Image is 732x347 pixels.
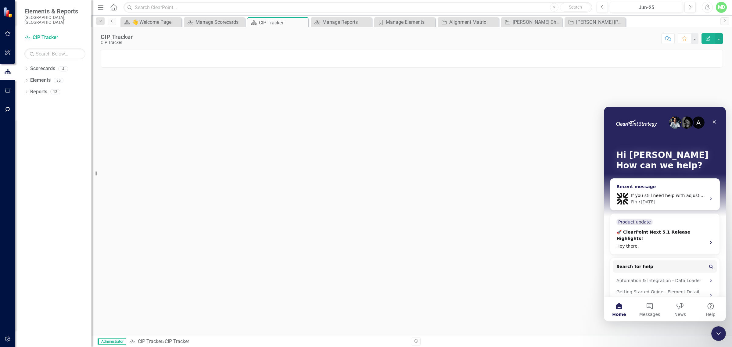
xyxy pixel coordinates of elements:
span: News [70,206,82,210]
div: Alignment Matrix [449,18,497,26]
span: Search [569,5,582,9]
div: • [DATE] [34,92,52,98]
input: Search ClearPoint... [124,2,592,13]
img: ClearPoint Strategy [3,7,14,17]
a: Manage Reports [312,18,370,26]
button: Messages [30,190,61,215]
button: Search [560,3,590,12]
a: CIP Tracker [138,338,162,344]
span: If you still need help with adjusting the currency display in your custom field, I’m here to assi... [27,86,446,91]
div: » [129,338,407,345]
div: Getting Started Guide - Element Detail Pages [13,182,102,195]
button: Jun-25 [610,2,683,13]
div: CIP Tracker [165,338,189,344]
div: Fin [27,92,33,98]
div: Hey there, [13,136,99,143]
div: CIP Tracker [101,40,133,45]
div: Automation & Integration - Data Loader [13,171,102,177]
div: 13 [50,89,60,95]
div: 👋 Welcome Page [132,18,180,26]
div: Getting Started Guide - Element Detail Pages [9,180,113,197]
div: Manage Reports [322,18,370,26]
span: Administrator [98,338,126,345]
div: 4 [58,66,68,71]
div: CIP Tracker [259,19,307,27]
a: [PERSON_NAME] Chart [503,18,561,26]
div: Close [105,10,116,21]
span: Messages [35,206,56,210]
iframe: Intercom live chat [711,326,726,341]
button: MD [716,2,727,13]
button: Search for help [9,154,113,166]
a: Elements [30,77,51,84]
button: Help [91,190,122,215]
div: Automation & Integration - Data Loader [9,168,113,180]
a: Reports [30,88,47,95]
a: [PERSON_NAME] [PERSON_NAME] House Rehabilitation [566,18,624,26]
a: Manage Elements [376,18,434,26]
a: CIP Tracker [24,34,85,41]
div: Jun-25 [612,4,681,11]
div: Manage Scorecards [196,18,243,26]
a: 👋 Welcome Page [122,18,180,26]
div: 🚀 ClearPoint Next 5.1 Release Highlights! [13,122,99,135]
button: News [61,190,91,215]
span: Home [8,206,22,210]
span: Search for help [13,157,49,163]
a: Alignment Matrix [439,18,497,26]
div: CIP Tracker [101,34,133,40]
a: Manage Scorecards [185,18,243,26]
div: [PERSON_NAME] Chart [513,18,561,26]
div: Product update🚀 ClearPoint Next 5.1 Release Highlights!Hey there, [6,107,116,148]
a: Scorecards [30,65,55,72]
div: 85 [54,78,63,83]
span: Help [102,206,112,210]
input: Search Below... [24,48,85,59]
small: [GEOGRAPHIC_DATA], [GEOGRAPHIC_DATA] [24,15,85,25]
span: Elements & Reports [24,8,85,15]
div: Product update [13,112,49,119]
iframe: Intercom live chat [604,107,726,321]
div: Manage Elements [386,18,434,26]
div: [PERSON_NAME] [PERSON_NAME] House Rehabilitation [576,18,624,26]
